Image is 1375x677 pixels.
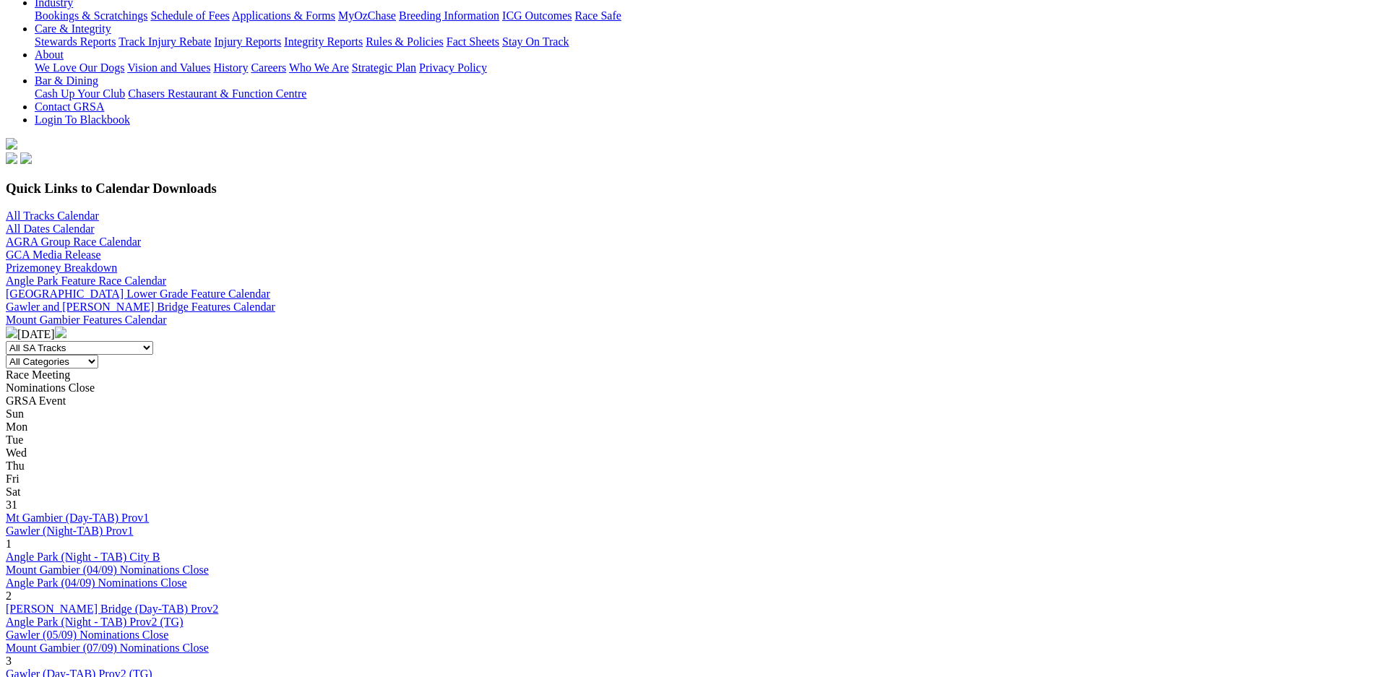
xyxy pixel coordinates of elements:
a: Rules & Policies [366,35,444,48]
a: Privacy Policy [419,61,487,74]
div: Care & Integrity [35,35,1369,48]
a: Gawler (Night-TAB) Prov1 [6,525,133,537]
a: Integrity Reports [284,35,363,48]
span: 31 [6,499,17,511]
a: Contact GRSA [35,100,104,113]
a: GCA Media Release [6,249,101,261]
img: logo-grsa-white.png [6,138,17,150]
a: All Tracks Calendar [6,210,99,222]
a: Angle Park (Night - TAB) Prov2 (TG) [6,616,184,628]
div: Sun [6,408,1369,421]
h3: Quick Links to Calendar Downloads [6,181,1369,197]
span: 1 [6,538,12,550]
a: Stay On Track [502,35,569,48]
a: [PERSON_NAME] Bridge (Day-TAB) Prov2 [6,603,218,615]
div: About [35,61,1369,74]
a: Prizemoney Breakdown [6,262,117,274]
a: Vision and Values [127,61,210,74]
a: Bar & Dining [35,74,98,87]
a: AGRA Group Race Calendar [6,236,141,248]
div: Wed [6,447,1369,460]
a: Chasers Restaurant & Function Centre [128,87,306,100]
img: facebook.svg [6,152,17,164]
a: We Love Our Dogs [35,61,124,74]
a: Schedule of Fees [150,9,229,22]
a: Who We Are [289,61,349,74]
a: Strategic Plan [352,61,416,74]
a: History [213,61,248,74]
div: Industry [35,9,1369,22]
a: Track Injury Rebate [118,35,211,48]
a: Cash Up Your Club [35,87,125,100]
a: Breeding Information [399,9,499,22]
div: [DATE] [6,327,1369,341]
a: Mount Gambier (04/09) Nominations Close [6,564,209,576]
a: Injury Reports [214,35,281,48]
a: Angle Park Feature Race Calendar [6,275,166,287]
div: GRSA Event [6,394,1369,408]
a: All Dates Calendar [6,223,95,235]
a: ICG Outcomes [502,9,572,22]
img: twitter.svg [20,152,32,164]
div: Sat [6,486,1369,499]
a: Applications & Forms [232,9,335,22]
div: Bar & Dining [35,87,1369,100]
span: 3 [6,655,12,667]
a: Stewards Reports [35,35,116,48]
a: Mount Gambier Features Calendar [6,314,167,326]
a: Login To Blackbook [35,113,130,126]
a: Careers [251,61,286,74]
div: Nominations Close [6,381,1369,394]
a: MyOzChase [338,9,396,22]
div: Tue [6,434,1369,447]
img: chevron-left-pager-white.svg [6,327,17,338]
a: Angle Park (04/09) Nominations Close [6,577,187,589]
div: Fri [6,473,1369,486]
a: Gawler and [PERSON_NAME] Bridge Features Calendar [6,301,275,313]
a: Fact Sheets [447,35,499,48]
div: Thu [6,460,1369,473]
a: [GEOGRAPHIC_DATA] Lower Grade Feature Calendar [6,288,270,300]
a: About [35,48,64,61]
div: Race Meeting [6,368,1369,381]
a: Mount Gambier (07/09) Nominations Close [6,642,209,654]
div: Mon [6,421,1369,434]
a: Mt Gambier (Day-TAB) Prov1 [6,512,149,524]
a: Angle Park (Night - TAB) City B [6,551,160,563]
a: Gawler (05/09) Nominations Close [6,629,168,641]
a: Care & Integrity [35,22,111,35]
a: Bookings & Scratchings [35,9,147,22]
img: chevron-right-pager-white.svg [55,327,66,338]
span: 2 [6,590,12,602]
a: Race Safe [574,9,621,22]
